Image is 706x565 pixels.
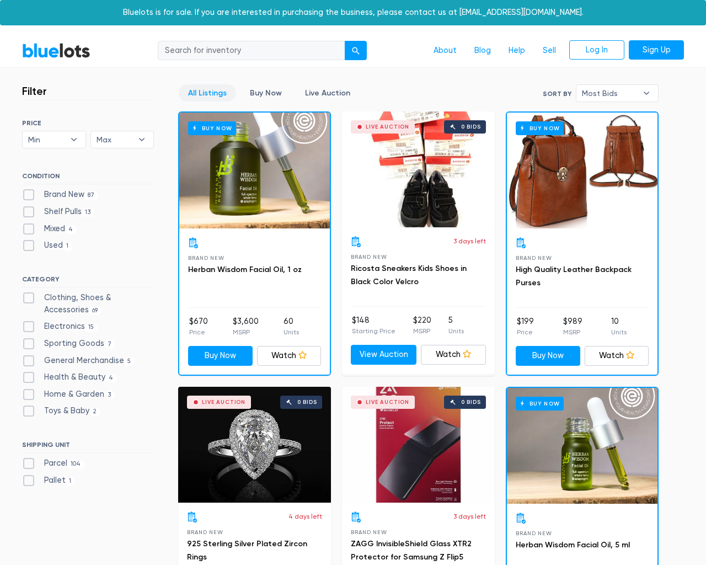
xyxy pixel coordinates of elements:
a: Watch [585,346,649,366]
a: Blog [466,40,500,61]
p: Price [189,327,208,337]
span: 5 [124,357,135,366]
a: All Listings [179,84,236,102]
a: Buy Now [516,346,580,366]
label: Used [22,239,72,252]
span: 1 [63,242,72,251]
h6: CATEGORY [22,275,154,287]
div: Live Auction [366,124,409,130]
li: $989 [563,316,582,338]
a: Buy Now [240,84,291,102]
div: 0 bids [297,399,317,405]
div: Live Auction [202,399,245,405]
a: High Quality Leather Backpack Purses [516,265,632,287]
label: Brand New [22,189,98,201]
label: Clothing, Shoes & Accessories [22,292,154,316]
p: Units [448,326,464,336]
span: 15 [85,323,98,332]
a: Buy Now [188,346,253,366]
p: Price [517,327,534,337]
span: 104 [67,460,84,469]
a: Sell [534,40,565,61]
span: 1 [66,477,75,486]
span: 4 [65,225,77,234]
a: Buy Now [507,388,657,504]
label: Mixed [22,223,77,235]
label: Pallet [22,475,75,487]
label: Shelf Pulls [22,206,94,218]
label: Sort By [543,89,571,99]
a: Buy Now [507,113,657,228]
a: Log In [569,40,624,60]
h6: SHIPPING UNIT [22,441,154,453]
div: 0 bids [461,124,481,130]
span: 4 [105,374,117,383]
p: 3 days left [453,236,486,246]
li: $670 [189,316,208,338]
span: Brand New [351,254,387,260]
a: 925 Sterling Silver Plated Zircon Rings [187,539,307,562]
p: 4 days left [288,511,322,521]
b: ▾ [130,131,153,148]
span: Brand New [188,255,224,261]
label: Electronics [22,321,98,333]
span: Brand New [187,529,223,535]
b: ▾ [635,85,658,102]
span: 3 [104,391,115,399]
a: Herban Wisdom Facial Oil, 1 oz [188,265,302,274]
p: MSRP [413,326,431,336]
p: Starting Price [352,326,395,336]
div: Live Auction [366,399,409,405]
p: MSRP [563,327,582,337]
a: Help [500,40,534,61]
a: Ricosta Sneakers Kids Shoes in Black Color Velcro [351,264,467,286]
label: General Merchandise [22,355,135,367]
p: Units [284,327,299,337]
a: ZAGG InvisibleShield Glass XTR2 Protector for Samsung Z Flip5 [351,539,472,562]
li: 60 [284,316,299,338]
label: Toys & Baby [22,405,100,417]
li: $148 [352,315,395,337]
span: Brand New [516,255,552,261]
h6: CONDITION [22,172,154,184]
a: View Auction [351,345,416,365]
a: Herban Wisdom Facial Oil, 5 ml [516,540,630,550]
span: Most Bids [582,85,637,102]
span: Brand New [516,530,552,536]
p: Units [611,327,627,337]
a: Live Auction [296,84,360,102]
label: Health & Beauty [22,371,117,383]
h3: Filter [22,84,47,98]
li: 5 [448,315,464,337]
span: 13 [82,208,94,217]
span: 7 [104,340,115,349]
span: Max [97,131,133,148]
h6: Buy Now [188,121,236,135]
label: Sporting Goods [22,338,115,350]
li: $3,600 [233,316,259,338]
a: Live Auction 0 bids [342,387,495,503]
a: About [425,40,466,61]
label: Home & Garden [22,388,115,401]
li: $220 [413,315,431,337]
span: Min [28,131,65,148]
p: MSRP [233,327,259,337]
h6: Buy Now [516,121,564,135]
b: ▾ [62,131,85,148]
li: $199 [517,316,534,338]
span: 87 [84,191,98,200]
li: 10 [611,316,627,338]
label: Parcel [22,457,84,470]
input: Search for inventory [158,41,345,61]
span: 69 [89,306,101,315]
a: Watch [257,346,322,366]
h6: Buy Now [516,397,564,411]
a: Watch [421,345,486,365]
a: Live Auction 0 bids [178,387,331,503]
h6: PRICE [22,119,154,127]
a: BlueLots [22,42,90,58]
div: 0 bids [461,399,481,405]
a: Sign Up [629,40,684,60]
a: Live Auction 0 bids [342,111,495,227]
span: 2 [89,408,100,417]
